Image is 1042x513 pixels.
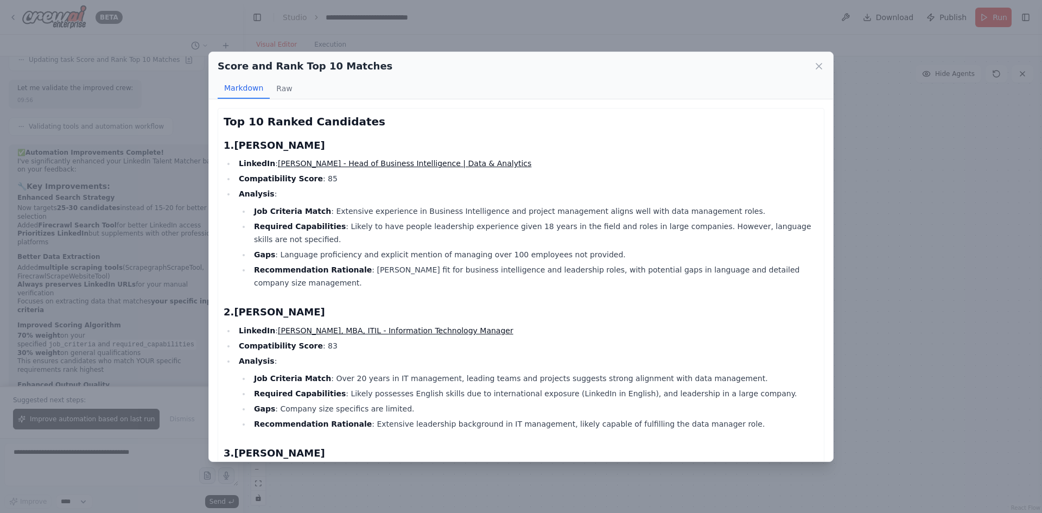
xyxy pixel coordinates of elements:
[254,420,372,428] strong: Recommendation Rationale
[224,446,818,461] h3: 3.
[251,372,818,385] li: : Over 20 years in IT management, leading teams and projects suggests strong alignment with data ...
[236,339,818,352] li: : 83
[254,265,372,274] strong: Recommendation Rationale
[254,374,331,383] strong: Job Criteria Match
[251,387,818,400] li: : Likely possesses English skills due to international exposure (LinkedIn in English), and leader...
[236,187,818,289] li: :
[224,305,818,320] h3: 2.
[254,207,331,216] strong: Job Criteria Match
[251,248,818,261] li: : Language proficiency and explicit mention of managing over 100 employees not provided.
[278,326,513,335] a: [PERSON_NAME], MBA, ITIL - Information Technology Manager
[239,159,275,168] strong: LinkedIn
[239,189,275,198] strong: Analysis
[236,172,818,185] li: : 85
[251,402,818,415] li: : Company size specifics are limited.
[254,389,346,398] strong: Required Capabilities
[236,324,818,337] li: :
[251,417,818,430] li: : Extensive leadership background in IT management, likely capable of fulfilling the data manager...
[251,263,818,289] li: : [PERSON_NAME] fit for business intelligence and leadership roles, with potential gaps in langua...
[251,220,818,246] li: : Likely to have people leadership experience given 18 years in the field and roles in large comp...
[254,222,346,231] strong: Required Capabilities
[239,341,323,350] strong: Compatibility Score
[234,140,325,151] strong: [PERSON_NAME]
[234,306,325,318] strong: [PERSON_NAME]
[254,250,275,259] strong: Gaps
[218,59,392,74] h2: Score and Rank Top 10 Matches
[270,78,298,99] button: Raw
[224,114,818,129] h2: Top 10 Ranked Candidates
[236,157,818,170] li: :
[218,78,270,99] button: Markdown
[278,159,531,168] a: [PERSON_NAME] - Head of Business Intelligence | Data & Analytics
[254,404,275,413] strong: Gaps
[224,138,818,153] h3: 1.
[239,326,275,335] strong: LinkedIn
[251,205,818,218] li: : Extensive experience in Business Intelligence and project management aligns well with data mana...
[234,447,325,459] strong: [PERSON_NAME]
[239,357,275,365] strong: Analysis
[236,354,818,430] li: :
[239,174,323,183] strong: Compatibility Score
